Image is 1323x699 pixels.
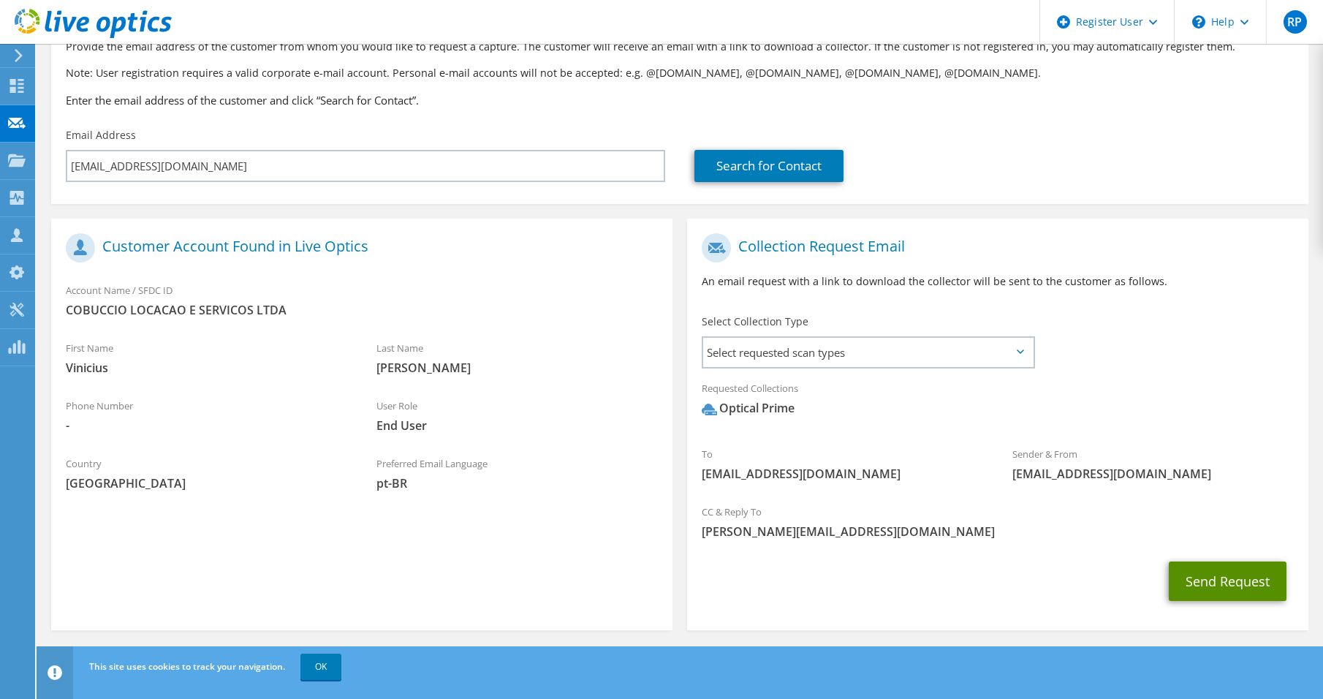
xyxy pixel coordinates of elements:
span: RP [1284,10,1307,34]
span: pt-BR [376,475,658,491]
span: End User [376,417,658,434]
div: Optical Prime [702,400,795,417]
span: [EMAIL_ADDRESS][DOMAIN_NAME] [1012,466,1294,482]
div: Country [51,448,362,499]
span: [PERSON_NAME] [376,360,658,376]
a: Search for Contact [694,150,844,182]
a: OK [300,654,341,680]
h1: Customer Account Found in Live Optics [66,233,651,262]
span: [EMAIL_ADDRESS][DOMAIN_NAME] [702,466,983,482]
label: Email Address [66,128,136,143]
h3: Enter the email address of the customer and click “Search for Contact”. [66,92,1294,108]
p: Note: User registration requires a valid corporate e-mail account. Personal e-mail accounts will ... [66,65,1294,81]
button: Send Request [1169,562,1286,601]
span: Vinicius [66,360,347,376]
p: Provide the email address of the customer from whom you would like to request a capture. The cust... [66,39,1294,55]
div: To [687,439,998,489]
p: An email request with a link to download the collector will be sent to the customer as follows. [702,273,1294,290]
div: User Role [362,390,672,441]
div: Phone Number [51,390,362,441]
span: Select requested scan types [703,338,1033,367]
h1: Collection Request Email [702,233,1286,262]
span: [PERSON_NAME][EMAIL_ADDRESS][DOMAIN_NAME] [702,524,1294,540]
div: Requested Collections [687,373,1308,431]
div: Sender & From [998,439,1308,489]
div: Last Name [362,333,672,383]
span: [GEOGRAPHIC_DATA] [66,475,347,491]
div: First Name [51,333,362,383]
span: - [66,417,347,434]
label: Select Collection Type [702,314,808,329]
div: CC & Reply To [687,496,1308,547]
svg: \n [1192,15,1205,29]
div: Preferred Email Language [362,448,672,499]
div: Account Name / SFDC ID [51,275,672,325]
span: This site uses cookies to track your navigation. [89,660,285,673]
span: COBUCCIO LOCACAO E SERVICOS LTDA [66,302,658,318]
